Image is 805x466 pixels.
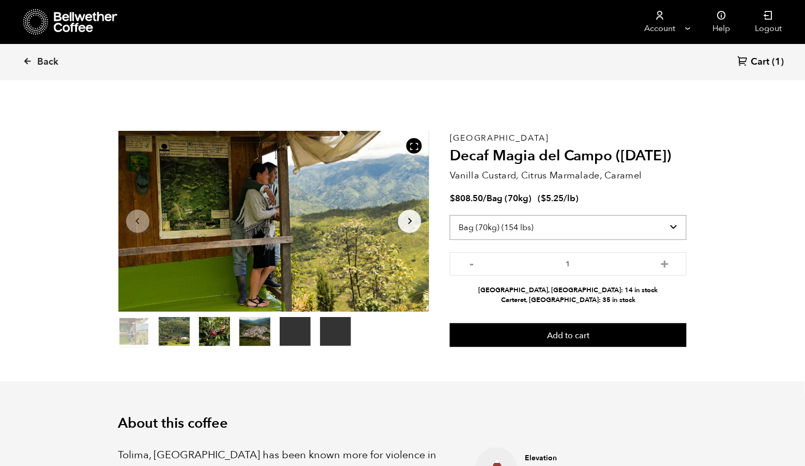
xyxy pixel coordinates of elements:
p: Vanilla Custard, Citrus Marmalade, Caramel [450,169,687,183]
button: - [465,258,478,268]
span: (1) [772,56,784,68]
li: Carteret, [GEOGRAPHIC_DATA]: 35 in stock [450,295,687,305]
bdi: 5.25 [541,192,564,204]
video: Your browser does not support the video tag. [320,317,351,346]
h4: Elevation [525,453,671,463]
bdi: 808.50 [450,192,483,204]
span: Cart [751,56,770,68]
li: [GEOGRAPHIC_DATA], [GEOGRAPHIC_DATA]: 14 in stock [450,285,687,295]
span: /lb [564,192,575,204]
span: $ [541,192,546,204]
span: Back [37,56,58,68]
a: Cart (1) [738,55,784,69]
span: / [483,192,487,204]
video: Your browser does not support the video tag. [280,317,311,346]
span: $ [450,192,455,204]
h2: About this coffee [118,415,687,432]
span: Bag (70kg) [487,192,531,204]
span: ( ) [538,192,579,204]
button: + [658,258,671,268]
h2: Decaf Magia del Campo ([DATE]) [450,147,687,165]
button: Add to cart [450,323,687,347]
